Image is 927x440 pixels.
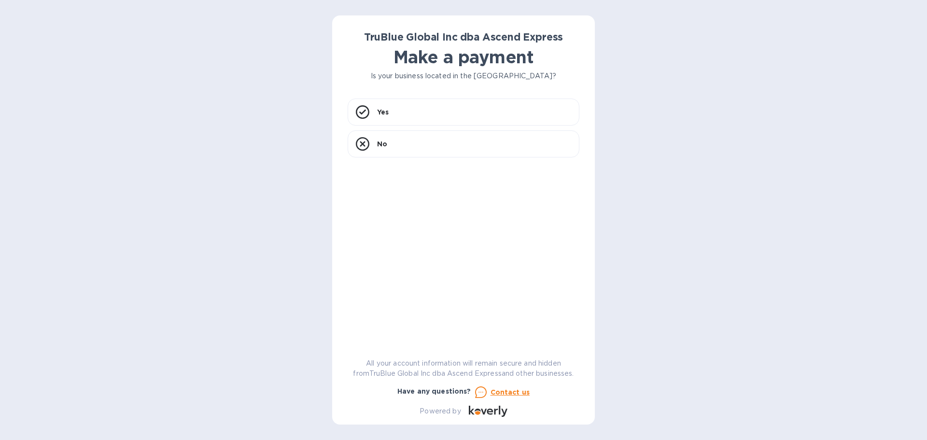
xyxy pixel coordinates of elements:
p: No [377,139,387,149]
u: Contact us [491,388,530,396]
b: Have any questions? [397,387,471,395]
b: TruBlue Global Inc dba Ascend Express [364,31,563,43]
p: Powered by [420,406,461,416]
p: Yes [377,107,389,117]
h1: Make a payment [348,47,579,67]
p: Is your business located in the [GEOGRAPHIC_DATA]? [348,71,579,81]
p: All your account information will remain secure and hidden from TruBlue Global Inc dba Ascend Exp... [348,358,579,379]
